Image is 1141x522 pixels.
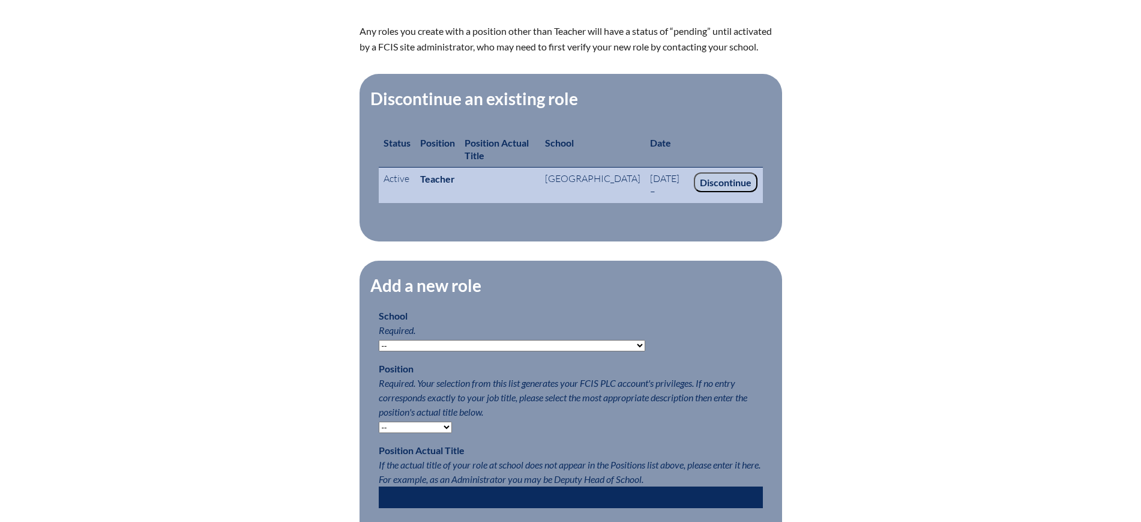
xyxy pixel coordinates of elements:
p: Any roles you create with a position other than Teacher will have a status of “pending” until act... [360,23,782,55]
td: Active [379,167,415,202]
legend: Add a new role [369,275,483,296]
th: Date [645,132,763,167]
th: Status [379,132,415,167]
th: Position Actual Title [460,132,540,167]
label: Position Actual Title [379,445,465,456]
th: School [540,132,645,167]
td: [GEOGRAPHIC_DATA] [540,167,645,202]
label: School [379,310,408,321]
th: Position [415,132,460,167]
label: Position [379,363,414,374]
span: If the actual title of your role at school does not appear in the Positions list above, please en... [379,459,760,485]
td: [DATE] – [645,167,690,202]
span: Required. [379,324,415,336]
span: Required. Your selection from this list generates your FCIS PLC account's privileges. If no entry... [379,377,747,417]
legend: Discontinue an existing role [369,88,579,109]
b: Teacher [420,173,455,184]
input: Discontinue [694,172,757,193]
